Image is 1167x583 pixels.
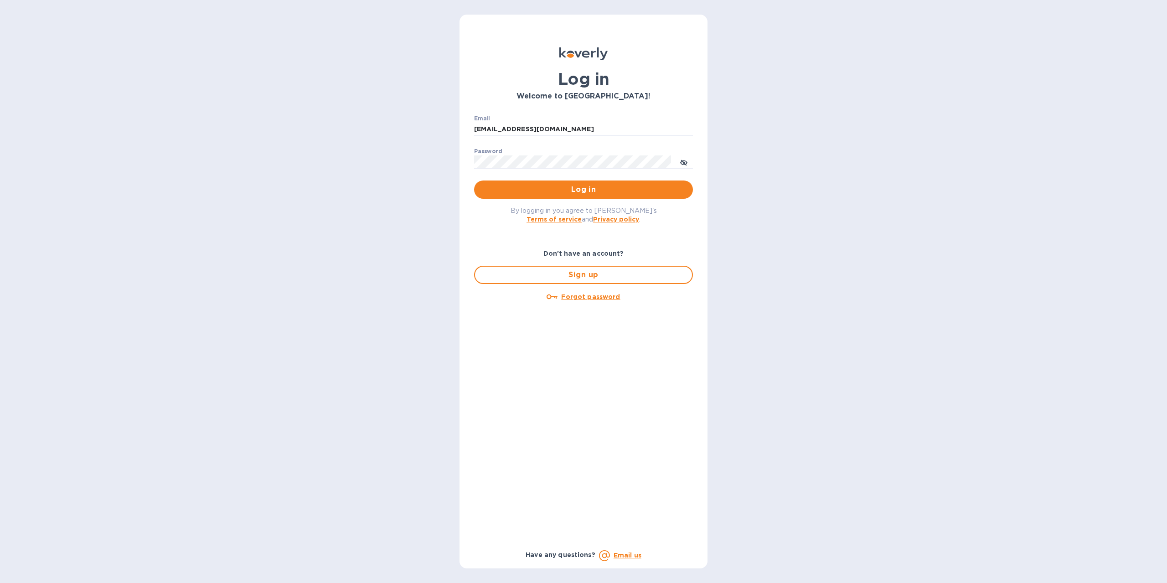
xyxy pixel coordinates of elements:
img: Koverly [559,47,608,60]
label: Password [474,149,502,154]
button: Sign up [474,266,693,284]
button: toggle password visibility [675,153,693,171]
span: By logging in you agree to [PERSON_NAME]'s and . [511,207,657,223]
h3: Welcome to [GEOGRAPHIC_DATA]! [474,92,693,101]
a: Privacy policy [593,216,639,223]
b: Have any questions? [526,551,595,558]
span: Sign up [482,269,685,280]
span: Log in [481,184,686,195]
a: Terms of service [527,216,582,223]
u: Forgot password [561,293,620,300]
h1: Log in [474,69,693,88]
a: Email us [614,552,641,559]
label: Email [474,116,490,121]
input: Enter email address [474,123,693,136]
button: Log in [474,181,693,199]
b: Don't have an account? [543,250,624,257]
